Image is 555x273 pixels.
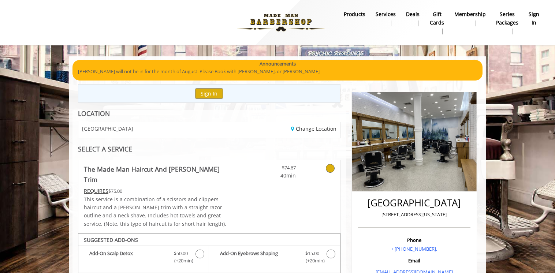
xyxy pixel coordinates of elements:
p: [PERSON_NAME] will not be in for the month of August. Please Book with [PERSON_NAME], or [PERSON_... [78,68,477,75]
img: Made Man Barbershop logo [231,3,331,43]
b: gift cards [430,10,444,27]
p: This service is a combination of a scissors and clippers haircut and a [PERSON_NAME] trim with a ... [84,195,231,228]
b: Add-On Scalp Detox [89,250,167,265]
a: $74.67 [253,160,296,180]
div: $75.00 [84,187,231,195]
label: Add-On Eyebrows Shaping [213,250,336,267]
b: LOCATION [78,109,110,118]
h2: [GEOGRAPHIC_DATA] [360,198,469,208]
b: Announcements [260,60,296,68]
b: SUGGESTED ADD-ONS [84,236,138,243]
b: Add-On Eyebrows Shaping [220,250,298,265]
a: DealsDeals [401,9,425,28]
a: + [PHONE_NUMBER]. [391,246,437,252]
a: Productsproducts [339,9,370,28]
h3: Email [360,258,469,263]
button: Sign In [195,88,223,99]
span: [GEOGRAPHIC_DATA] [82,126,133,131]
span: $15.00 [305,250,319,257]
span: $50.00 [174,250,188,257]
b: Series packages [496,10,518,27]
b: Membership [454,10,486,18]
a: Change Location [291,125,336,132]
a: ServicesServices [370,9,401,28]
span: (+20min ) [301,257,323,265]
label: Add-On Scalp Detox [82,250,205,267]
span: (+20min ) [170,257,192,265]
p: [STREET_ADDRESS][US_STATE] [360,211,469,218]
a: MembershipMembership [449,9,491,28]
b: sign in [529,10,539,27]
b: products [344,10,365,18]
span: 40min [253,172,296,180]
b: The Made Man Haircut And [PERSON_NAME] Trim [84,164,231,184]
a: Series packagesSeries packages [491,9,524,36]
h3: Phone [360,238,469,243]
a: Gift cardsgift cards [425,9,449,36]
b: Services [376,10,396,18]
a: sign insign in [524,9,544,28]
span: This service needs some Advance to be paid before we block your appointment [84,187,108,194]
b: Deals [406,10,420,18]
div: SELECT A SERVICE [78,146,340,153]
